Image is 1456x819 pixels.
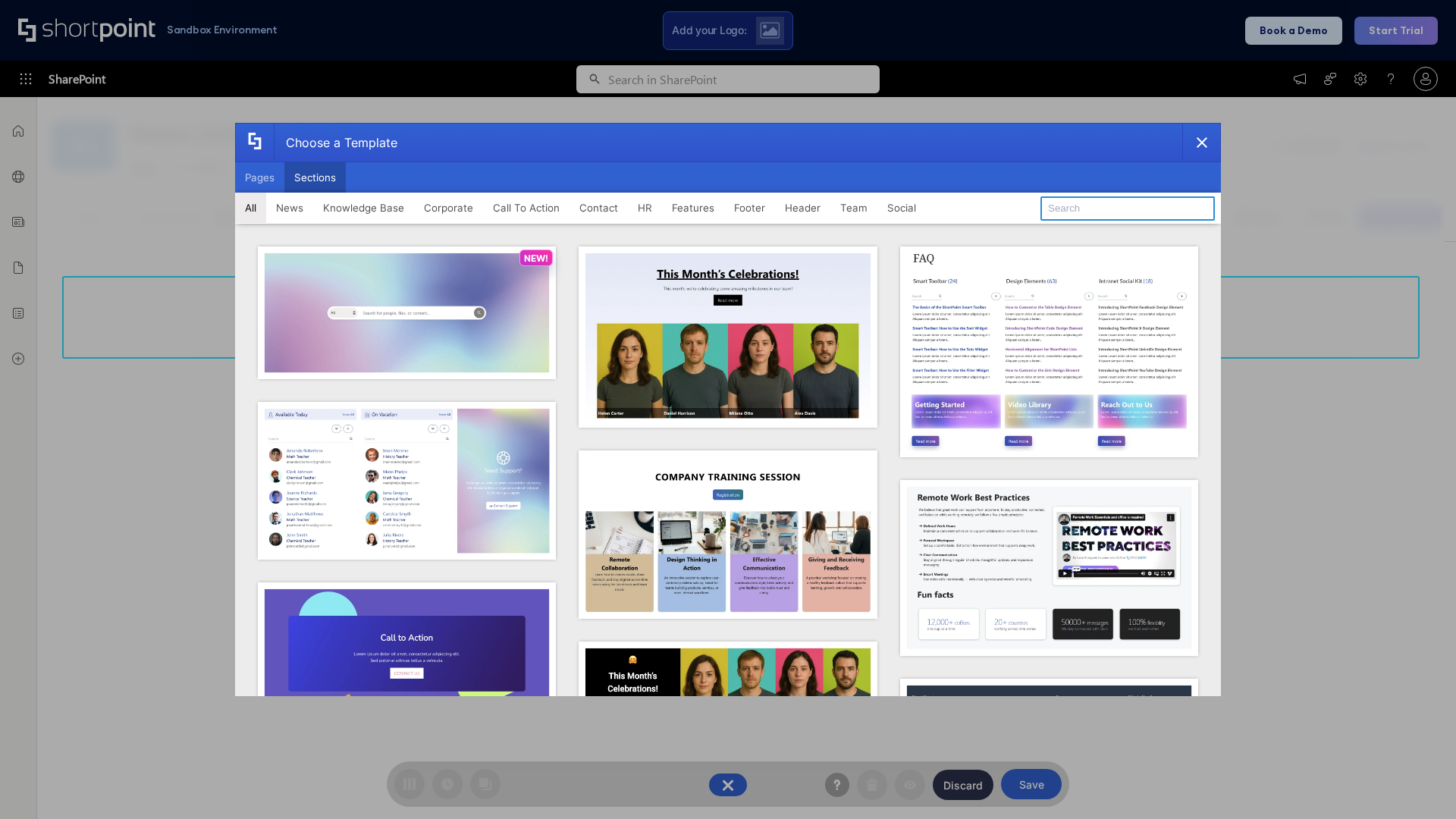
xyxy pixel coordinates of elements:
[1380,746,1456,819] iframe: Chat Widget
[235,123,1221,696] div: template selector
[724,193,775,223] button: Footer
[483,193,570,223] button: Call To Action
[570,193,628,223] button: Contact
[313,193,414,223] button: Knowledge Base
[235,193,266,223] button: All
[775,193,830,223] button: Header
[266,193,313,223] button: News
[274,124,397,162] div: Choose a Template
[235,162,284,193] button: Pages
[877,193,926,223] button: Social
[284,162,346,193] button: Sections
[830,193,877,223] button: Team
[1040,196,1215,221] input: Search
[524,253,548,264] p: NEW!
[414,193,483,223] button: Corporate
[628,193,662,223] button: HR
[662,193,724,223] button: Features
